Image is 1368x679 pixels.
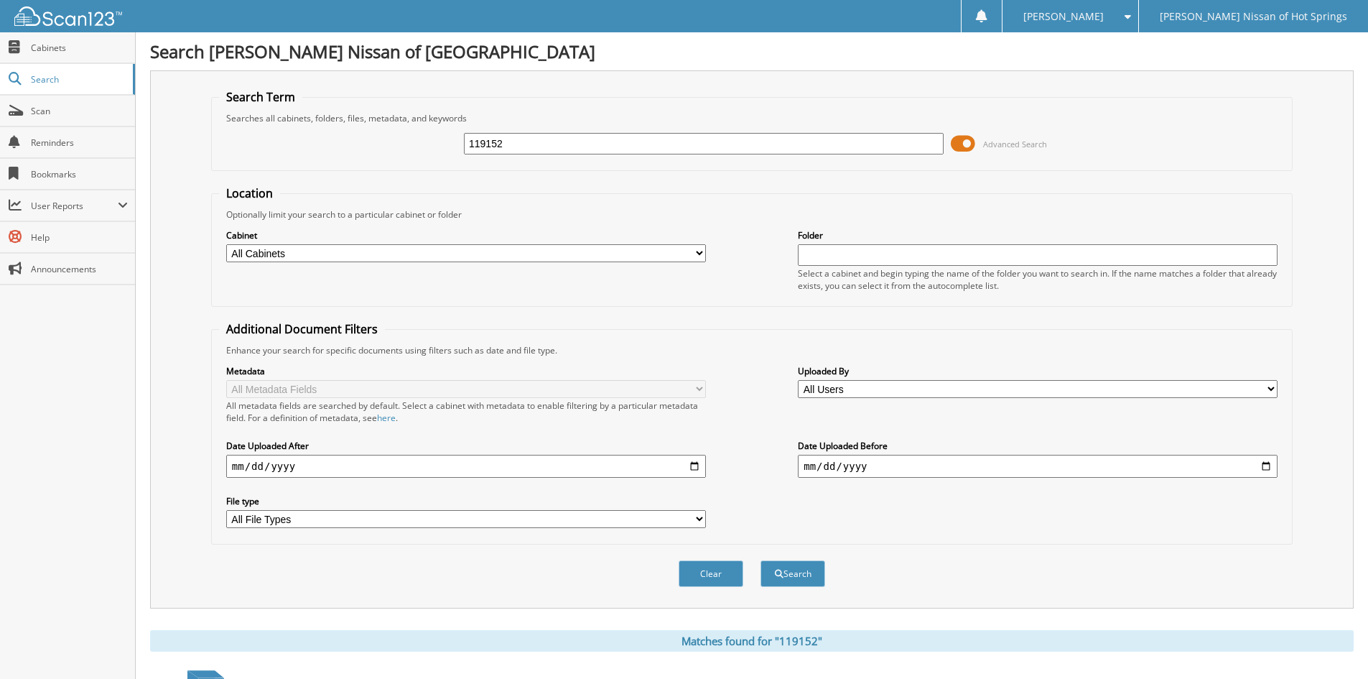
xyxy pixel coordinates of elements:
label: Metadata [226,365,706,377]
input: start [226,455,706,478]
button: Clear [679,560,743,587]
legend: Location [219,185,280,201]
legend: Search Term [219,89,302,105]
span: [PERSON_NAME] [1023,12,1104,21]
span: Help [31,231,128,244]
span: Cabinets [31,42,128,54]
button: Search [760,560,825,587]
div: All metadata fields are searched by default. Select a cabinet with metadata to enable filtering b... [226,399,706,424]
div: Matches found for "119152" [150,630,1354,652]
label: Uploaded By [798,365,1278,377]
span: User Reports [31,200,118,212]
div: Optionally limit your search to a particular cabinet or folder [219,208,1285,221]
div: Select a cabinet and begin typing the name of the folder you want to search in. If the name match... [798,267,1278,292]
label: Date Uploaded After [226,440,706,452]
span: Announcements [31,263,128,275]
input: end [798,455,1278,478]
span: Search [31,73,126,86]
div: Searches all cabinets, folders, files, metadata, and keywords [219,112,1285,124]
span: Scan [31,105,128,117]
div: Enhance your search for specific documents using filters such as date and file type. [219,344,1285,356]
span: [PERSON_NAME] Nissan of Hot Springs [1160,12,1347,21]
span: Reminders [31,137,128,149]
span: Advanced Search [983,139,1047,149]
label: File type [226,495,706,507]
span: Bookmarks [31,168,128,180]
h1: Search [PERSON_NAME] Nissan of [GEOGRAPHIC_DATA] [150,40,1354,63]
legend: Additional Document Filters [219,321,385,337]
a: here [377,412,396,424]
label: Date Uploaded Before [798,440,1278,452]
img: scan123-logo-white.svg [14,6,122,26]
label: Folder [798,229,1278,241]
label: Cabinet [226,229,706,241]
